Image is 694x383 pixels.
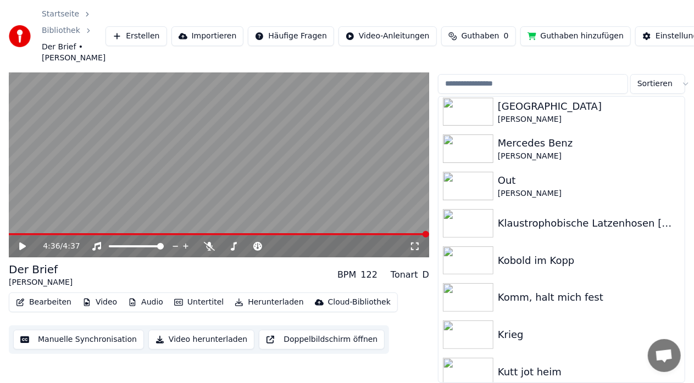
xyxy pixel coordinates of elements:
div: Cloud-Bibliothek [328,297,391,308]
button: Importieren [171,26,244,46]
div: [PERSON_NAME] [498,188,680,199]
button: Untertitel [170,295,228,310]
button: Guthaben0 [441,26,516,46]
button: Bearbeiten [12,295,76,310]
button: Video [78,295,121,310]
div: Komm, halt mich fest [498,290,680,305]
span: 4:36 [43,241,60,252]
button: Audio [124,295,168,310]
span: 0 [504,31,509,42]
button: Manuelle Synchronisation [13,330,144,350]
span: 4:37 [63,241,80,252]
div: / [43,241,69,252]
button: Herunterladen [230,295,308,310]
div: Klaustrophobische Latzenhosen [MEDICAL_DATA] [498,216,680,231]
button: Häufige Fragen [248,26,334,46]
div: Krieg [498,327,680,342]
div: [PERSON_NAME] [498,114,680,125]
button: Guthaben hinzufügen [520,26,631,46]
div: Kobold im Kopp [498,253,680,268]
a: Bibliothek [42,25,80,36]
span: Guthaben [462,31,499,42]
div: [PERSON_NAME] [9,277,73,288]
div: Out [498,173,680,188]
button: Video herunterladen [148,330,254,350]
div: Der Brief [9,262,73,277]
button: Doppelbildschirm öffnen [259,330,385,350]
nav: breadcrumb [42,9,106,64]
div: 122 [360,268,377,281]
div: Mercedes Benz [498,136,680,151]
div: [GEOGRAPHIC_DATA] [498,99,680,114]
span: Sortieren [637,78,673,89]
div: D [423,268,429,281]
div: BPM [337,268,356,281]
span: Der Brief • [PERSON_NAME] [42,42,106,64]
button: Video-Anleitungen [338,26,437,46]
div: Chat öffnen [648,339,681,372]
div: Kutt jot heim [498,364,680,380]
div: Tonart [391,268,418,281]
a: Startseite [42,9,79,20]
img: youka [9,25,31,47]
button: Erstellen [106,26,166,46]
div: [PERSON_NAME] [498,151,680,162]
